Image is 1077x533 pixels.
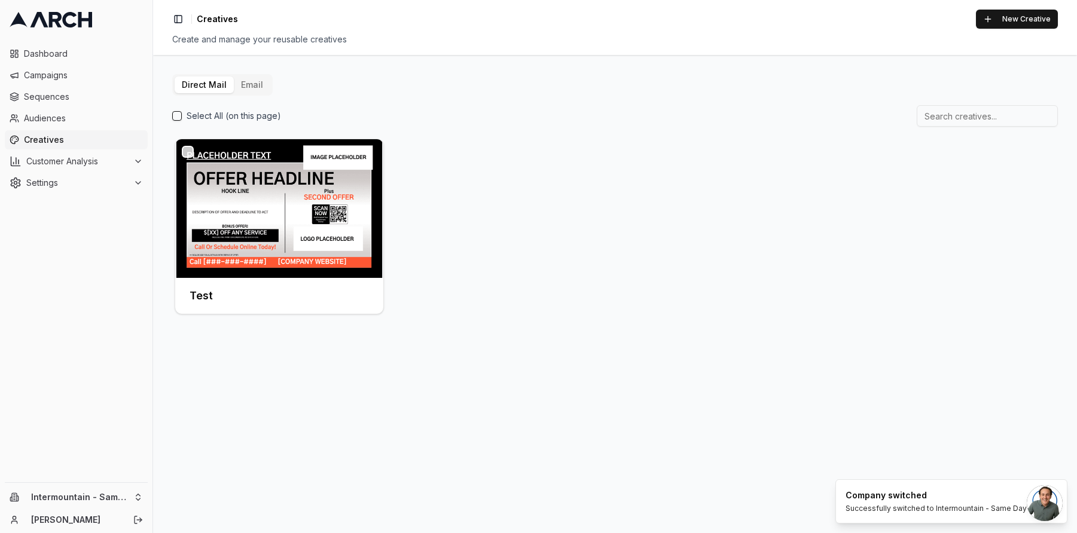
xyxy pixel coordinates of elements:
button: Intermountain - Same Day [5,488,148,507]
span: Intermountain - Same Day [31,492,129,503]
span: Settings [26,177,129,189]
a: Creatives [5,130,148,149]
a: [PERSON_NAME] [31,514,120,526]
button: Email [234,76,270,93]
button: Direct Mail [175,76,234,93]
span: Customer Analysis [26,155,129,167]
span: Sequences [24,91,143,103]
a: Campaigns [5,66,148,85]
button: Customer Analysis [5,152,148,171]
span: Creatives [197,13,238,25]
span: Dashboard [24,48,143,60]
img: Front creative for Test [175,139,383,278]
button: Log out [130,511,147,528]
nav: breadcrumb [197,13,238,25]
div: Successfully switched to Intermountain - Same Day [846,504,1027,513]
a: Sequences [5,87,148,106]
a: Audiences [5,109,148,128]
span: Campaigns [24,69,143,81]
div: Company switched [846,489,1027,501]
h3: Test [190,287,213,304]
div: Create and manage your reusable creatives [172,33,1058,45]
a: Open chat [1027,485,1063,521]
span: Audiences [24,112,143,124]
input: Search creatives... [917,105,1058,127]
button: Settings [5,173,148,192]
button: New Creative [976,10,1058,29]
a: Dashboard [5,44,148,63]
label: Select All (on this page) [187,110,281,122]
span: Creatives [24,134,143,146]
